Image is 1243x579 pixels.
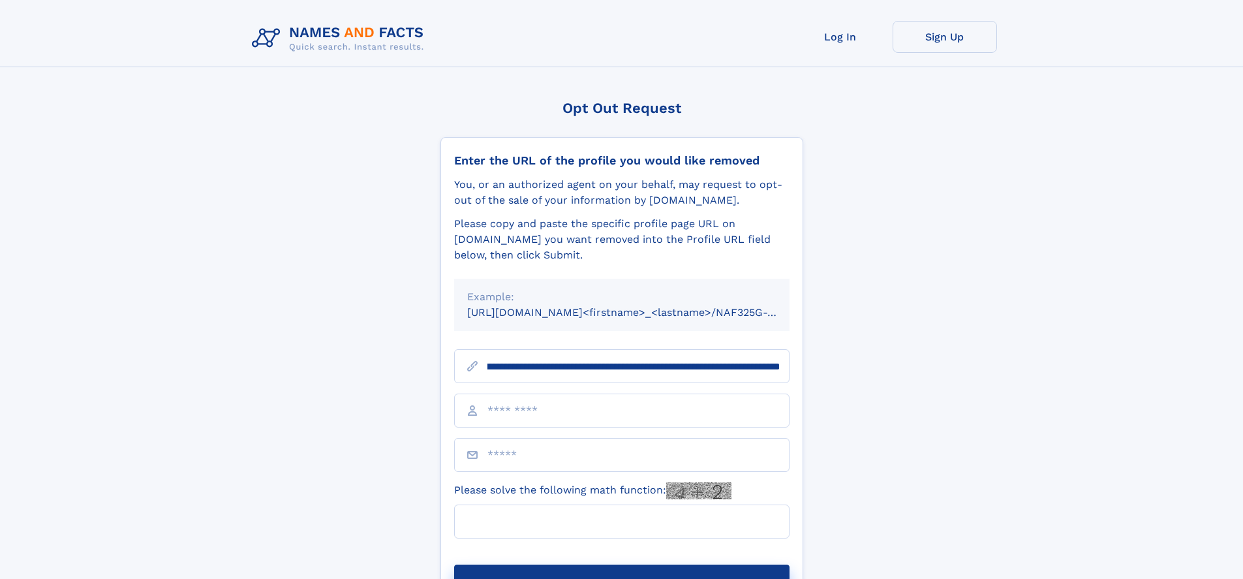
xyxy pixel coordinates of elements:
[893,21,997,53] a: Sign Up
[454,153,790,168] div: Enter the URL of the profile you would like removed
[454,216,790,263] div: Please copy and paste the specific profile page URL on [DOMAIN_NAME] you want removed into the Pr...
[454,177,790,208] div: You, or an authorized agent on your behalf, may request to opt-out of the sale of your informatio...
[247,21,435,56] img: Logo Names and Facts
[454,482,731,499] label: Please solve the following math function:
[467,289,776,305] div: Example:
[788,21,893,53] a: Log In
[467,306,814,319] small: [URL][DOMAIN_NAME]<firstname>_<lastname>/NAF325G-xxxxxxxx
[440,100,803,116] div: Opt Out Request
